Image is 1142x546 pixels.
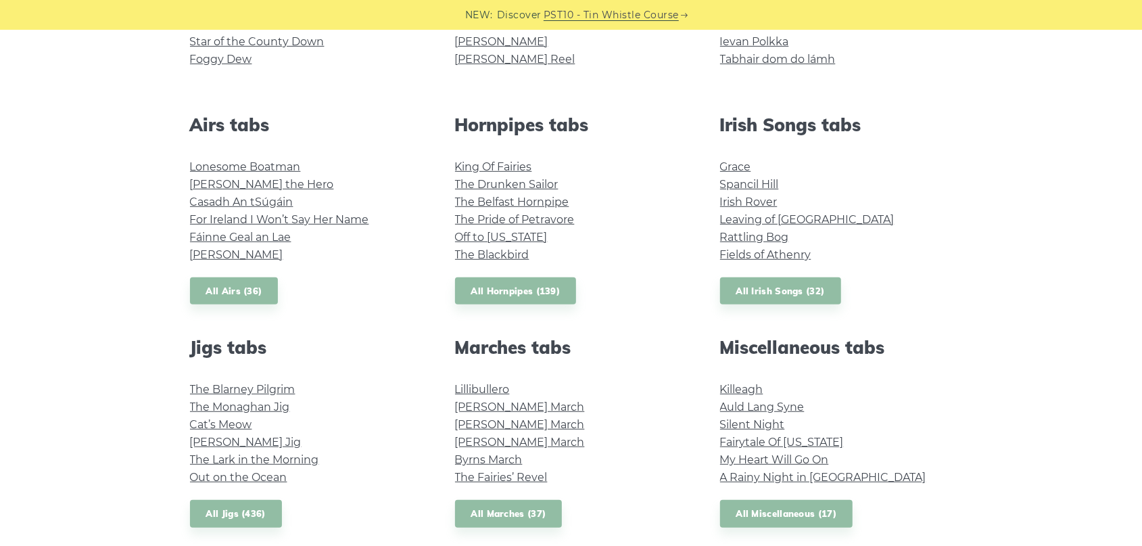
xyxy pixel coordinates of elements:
a: The Blarney Pilgrim [190,383,295,396]
a: Dawning of the Day [455,18,563,30]
a: The Belfast Hornpipe [455,196,569,208]
a: My Heart Will Go On [720,453,829,466]
a: Foggy Dew [190,53,252,66]
a: Auld Lang Syne [720,401,805,413]
a: PST10 - Tin Whistle Course [544,7,679,23]
a: [PERSON_NAME] [190,248,283,261]
a: All Marches (37) [455,500,563,528]
a: [PERSON_NAME] the Hero [190,178,334,191]
h2: Marches tabs [455,337,688,358]
a: The Fairies’ Revel [455,471,548,484]
a: Rattling Bog [720,231,789,244]
span: NEW: [465,7,493,23]
a: Silent Night [720,418,785,431]
a: Star of the County Down [190,35,325,48]
a: Irish Rover [720,196,778,208]
a: All Irish Songs (32) [720,277,841,305]
a: Tabhair dom do lámh [720,53,836,66]
a: [PERSON_NAME] March [455,418,585,431]
h2: Airs tabs [190,114,423,135]
span: Discover [497,7,542,23]
a: All Hornpipes (139) [455,277,577,305]
a: Out on the Ocean [190,471,287,484]
a: [PERSON_NAME] March [455,401,585,413]
a: Lonesome Boatman [190,160,301,173]
a: Leaving of [GEOGRAPHIC_DATA] [720,213,895,226]
a: Off to [US_STATE] [455,231,548,244]
a: [PERSON_NAME] March [455,436,585,449]
a: The Monaghan Jig [190,401,290,413]
h2: Hornpipes tabs [455,114,688,135]
a: For Ireland I Won’t Say Her Name [190,213,369,226]
a: Byrns March [455,453,523,466]
a: Fields of Athenry [720,248,811,261]
a: Killeagh [720,383,763,396]
a: [PERSON_NAME] Jig [720,18,832,30]
a: Fáinne Geal an Lae [190,231,291,244]
a: Whiskey in the Jar [190,18,290,30]
a: A Rainy Night in [GEOGRAPHIC_DATA] [720,471,926,484]
a: [PERSON_NAME] Reel [455,53,575,66]
a: [PERSON_NAME] [455,35,548,48]
a: Cat’s Meow [190,418,252,431]
a: [PERSON_NAME] Jig [190,436,302,449]
a: Fairytale Of [US_STATE] [720,436,844,449]
a: Lillibullero [455,383,510,396]
h2: Jigs tabs [190,337,423,358]
a: The Pride of Petravore [455,213,575,226]
a: All Jigs (436) [190,500,282,528]
a: Grace [720,160,751,173]
h2: Irish Songs tabs [720,114,953,135]
h2: Miscellaneous tabs [720,337,953,358]
a: All Miscellaneous (17) [720,500,853,528]
a: Ievan Polkka [720,35,789,48]
a: All Airs (36) [190,277,279,305]
a: The Drunken Sailor [455,178,558,191]
a: Casadh An tSúgáin [190,196,293,208]
a: The Blackbird [455,248,529,261]
a: Spancil Hill [720,178,779,191]
a: King Of Fairies [455,160,532,173]
a: The Lark in the Morning [190,453,319,466]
